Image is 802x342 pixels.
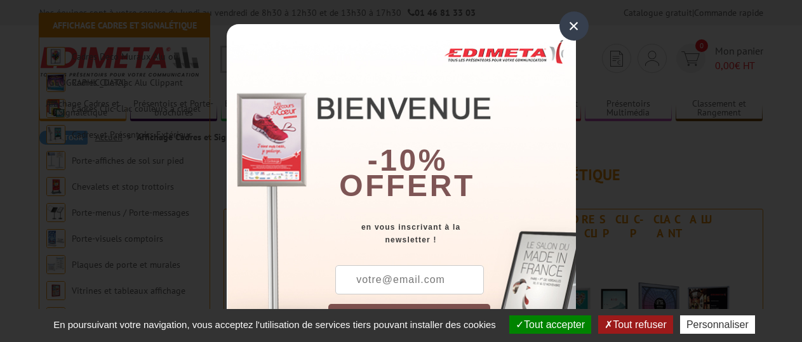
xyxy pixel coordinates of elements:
span: En poursuivant votre navigation, vous acceptez l'utilisation de services tiers pouvant installer ... [47,319,502,330]
b: -10% [368,143,448,177]
button: DÉCOUVRIR LE CODE [328,304,491,331]
div: × [559,11,589,41]
font: offert [339,169,475,202]
button: Tout refuser [598,315,672,334]
div: en vous inscrivant à la newsletter ! [328,221,576,246]
button: Tout accepter [509,315,591,334]
button: Personnaliser (fenêtre modale) [680,315,755,334]
input: votre@email.com [335,265,484,294]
